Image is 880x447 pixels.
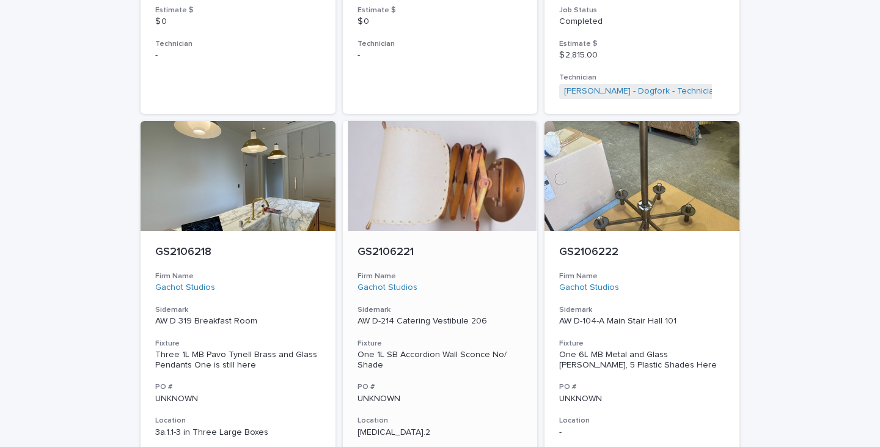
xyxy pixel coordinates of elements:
[559,73,725,83] h3: Technician
[155,416,321,426] h3: Location
[559,246,725,259] p: GS2106222
[559,316,725,327] p: AW D-104-A Main Stair Hall 101
[559,6,725,15] h3: Job Status
[358,350,523,371] div: One 1L SB Accordion Wall Sconce No/ Shade
[358,39,523,49] h3: Technician
[358,305,523,315] h3: Sidemark
[155,50,321,61] p: -
[559,272,725,281] h3: Firm Name
[559,305,725,315] h3: Sidemark
[155,305,321,315] h3: Sidemark
[358,427,523,438] p: [MEDICAL_DATA].2
[358,17,523,27] p: $ 0
[358,339,523,349] h3: Fixture
[155,339,321,349] h3: Fixture
[564,86,719,97] a: [PERSON_NAME] - Dogfork - Technician
[155,283,215,293] a: Gachot Studios
[358,246,523,259] p: GS2106221
[559,283,619,293] a: Gachot Studios
[358,272,523,281] h3: Firm Name
[358,316,523,327] p: AW D-214 Catering Vestibule 206
[358,6,523,15] h3: Estimate $
[155,6,321,15] h3: Estimate $
[559,17,725,27] p: Completed
[155,316,321,327] p: AW D 319 Breakfast Room
[358,416,523,426] h3: Location
[155,17,321,27] p: $ 0
[559,350,725,371] div: One 6L MB Metal and Glass [PERSON_NAME], 5 Plastic Shades Here
[155,427,321,438] p: 3a.1.1-3 in Three Large Boxes
[155,272,321,281] h3: Firm Name
[358,50,523,61] p: -
[559,427,725,438] p: -
[155,382,321,392] h3: PO #
[358,382,523,392] h3: PO #
[559,382,725,392] h3: PO #
[559,394,725,404] p: UNKNOWN
[559,50,725,61] p: $ 2,815.00
[559,339,725,349] h3: Fixture
[155,246,321,259] p: GS2106218
[358,394,523,404] p: UNKNOWN
[155,394,321,404] p: UNKNOWN
[559,416,725,426] h3: Location
[559,39,725,49] h3: Estimate $
[155,39,321,49] h3: Technician
[358,283,417,293] a: Gachot Studios
[155,350,321,371] div: Three 1L MB Pavo Tynell Brass and Glass Pendants One is still here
